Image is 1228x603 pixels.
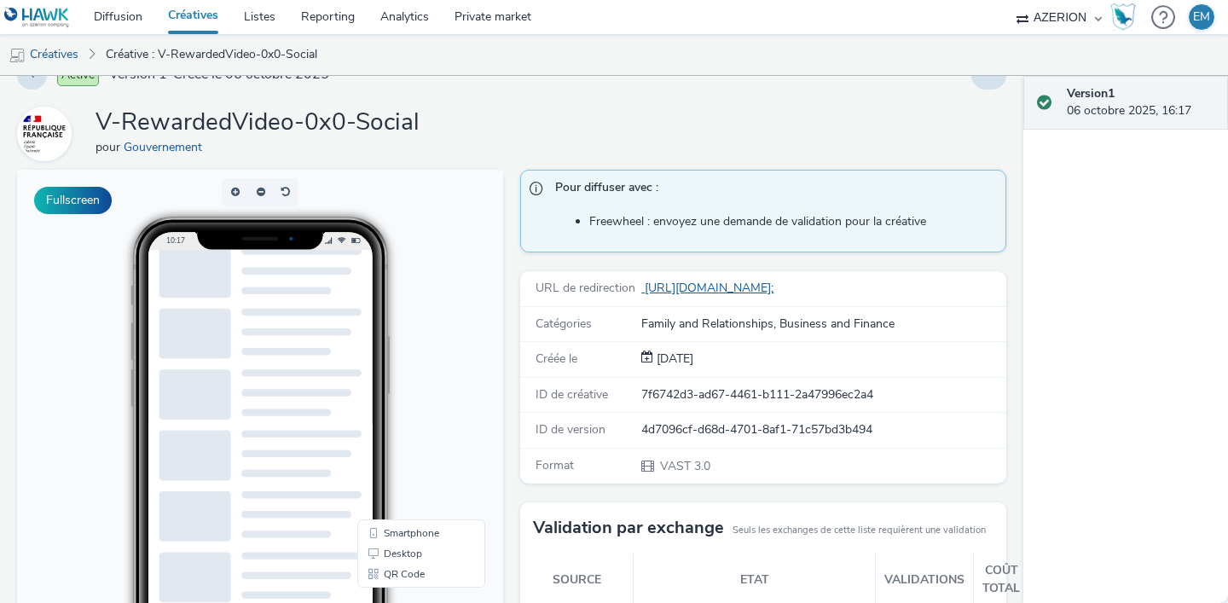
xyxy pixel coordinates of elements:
[536,421,605,438] span: ID de version
[109,65,329,84] span: Version 1 - Créée le 06 octobre 2025
[641,316,1005,333] div: Family and Relationships, Business and Finance
[1067,85,1115,101] strong: Version 1
[641,421,1005,438] div: 4d7096cf-d68d-4701-8af1-71c57bd3b494
[96,139,124,155] span: pour
[536,316,592,332] span: Catégories
[124,139,209,155] a: Gouvernement
[9,47,26,64] img: mobile
[344,394,465,415] li: QR Code
[653,351,693,367] span: [DATE]
[1067,85,1214,120] div: 06 octobre 2025, 16:17
[653,351,693,368] div: Création 06 octobre 2025, 16:17
[367,399,408,409] span: QR Code
[149,66,168,75] span: 10:17
[367,379,405,389] span: Desktop
[4,7,70,28] img: undefined Logo
[536,386,608,403] span: ID de créative
[536,457,574,473] span: Format
[536,351,577,367] span: Créée le
[344,353,465,374] li: Smartphone
[641,386,1005,403] div: 7f6742d3-ad67-4461-b111-2a47996ec2a4
[555,179,988,201] span: Pour diffuser avec :
[96,107,420,139] h1: V-RewardedVideo-0x0-Social
[1193,4,1210,30] div: EM
[1110,3,1143,31] a: Hawk Academy
[658,458,710,474] span: VAST 3.0
[34,187,112,214] button: Fullscreen
[344,374,465,394] li: Desktop
[57,64,99,86] span: Activé
[367,358,422,368] span: Smartphone
[536,280,635,296] span: URL de redirection
[1110,3,1136,31] img: Hawk Academy
[20,109,69,159] img: Gouvernement
[17,125,78,142] a: Gouvernement
[733,524,986,537] small: Seuls les exchanges de cette liste requièrent une validation
[589,213,997,230] li: Freewheel : envoyez une demande de validation pour la créative
[97,34,326,75] a: Créative : V-RewardedVideo-0x0-Social
[533,515,724,541] h3: Validation par exchange
[641,280,780,296] a: [URL][DOMAIN_NAME];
